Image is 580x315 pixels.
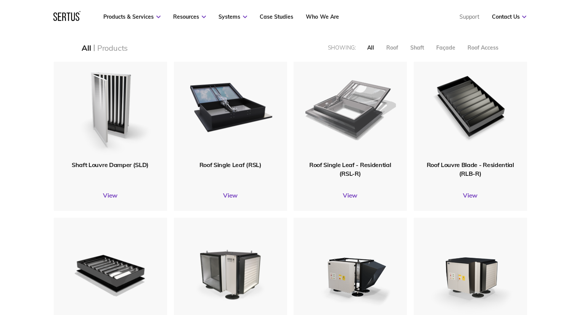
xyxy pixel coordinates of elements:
[260,13,293,20] a: Case Studies
[414,191,527,199] a: View
[426,161,514,177] span: Roof Louvre Blade - Residential (RLB-R)
[492,13,526,20] a: Contact Us
[173,13,206,20] a: Resources
[199,161,262,169] span: Roof Single Leaf (RSL)
[443,227,580,315] iframe: Chat Widget
[174,191,287,199] a: View
[367,44,374,51] div: All
[54,191,167,199] a: View
[386,44,398,51] div: Roof
[309,161,391,177] span: Roof Single Leaf - Residential (RSL-R)
[294,191,407,199] a: View
[219,13,247,20] a: Systems
[459,13,479,20] a: Support
[306,13,339,20] a: Who We Are
[467,44,498,51] div: Roof Access
[328,44,356,51] div: Showing:
[103,13,161,20] a: Products & Services
[72,161,149,169] span: Shaft Louvre Damper (SLD)
[97,43,128,53] div: Products
[436,44,455,51] div: Façade
[82,43,91,53] div: All
[410,44,424,51] div: Shaft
